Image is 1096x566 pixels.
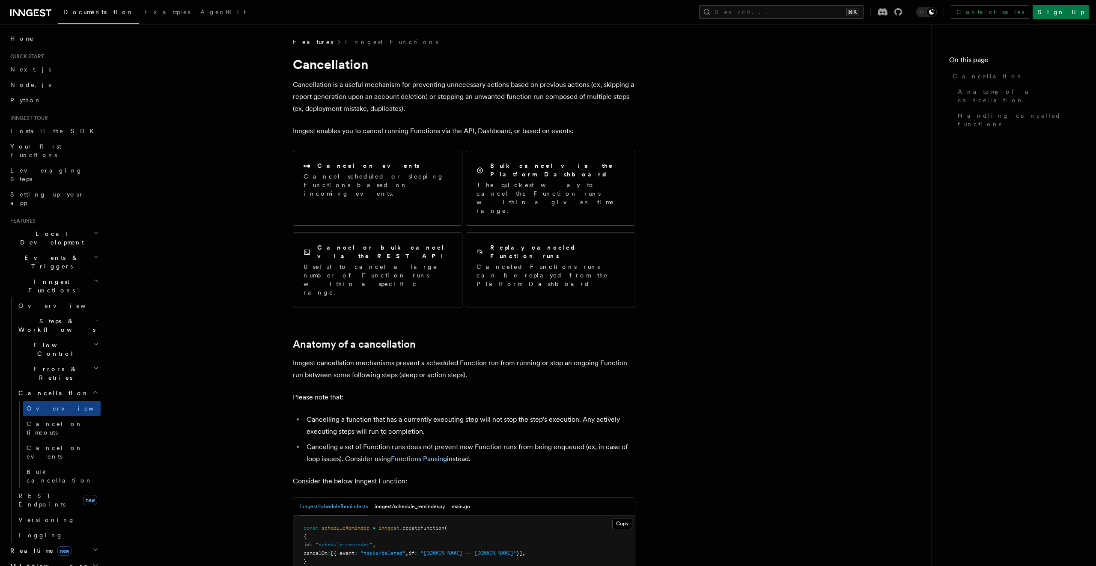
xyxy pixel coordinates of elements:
[7,139,101,163] a: Your first Functions
[7,77,101,92] a: Node.js
[15,337,101,361] button: Flow Control
[452,498,470,515] button: main.go
[15,512,101,527] a: Versioning
[916,7,937,17] button: Toggle dark mode
[304,550,328,556] span: cancelOn
[304,542,310,548] span: id
[304,414,635,438] li: Cancelling a function that has a currently executing step will not stop the step's execution. Any...
[7,277,92,295] span: Inngest Functions
[293,475,635,487] p: Consider the below Inngest Function:
[15,488,101,512] a: REST Endpointsnew
[10,143,61,158] span: Your first Functions
[300,498,368,515] button: inngest/scheduleReminder.ts
[477,262,625,288] p: Canceled Functions runs can be replayed from the Platform Dashboard
[18,516,75,523] span: Versioning
[10,167,83,182] span: Leveraging Steps
[466,151,635,226] a: Bulk cancel via the Platform DashboardThe quickest way to cancel the Function runs within a given...
[951,5,1029,19] a: Contact sales
[304,262,452,297] p: Useful to cancel a large number of Function runs within a specific range.
[18,302,107,309] span: Overview
[293,391,635,403] p: Please note that:
[420,550,516,556] span: "[DOMAIN_NAME] == [DOMAIN_NAME]"
[316,542,372,548] span: "schedule-reminder"
[15,317,95,334] span: Steps & Workflows
[954,108,1079,132] a: Handling cancelled functions
[23,416,101,440] a: Cancel on timeouts
[846,8,858,16] kbd: ⌘K
[27,468,92,484] span: Bulk cancellation
[322,525,369,531] span: scheduleReminder
[15,365,93,382] span: Errors & Retries
[27,405,115,412] span: Overview
[354,550,357,556] span: :
[304,172,452,198] p: Cancel scheduled or sleeping Functions based on incoming events.
[328,550,331,556] span: :
[7,217,36,224] span: Features
[10,81,51,88] span: Node.js
[1033,5,1089,19] a: Sign Up
[490,161,625,179] h2: Bulk cancel via the Platform Dashboard
[317,161,420,170] h2: Cancel on events
[7,298,101,543] div: Inngest Functions
[7,543,101,558] button: Realtimenew
[10,34,34,43] span: Home
[7,123,101,139] a: Install the SDK
[58,3,139,24] a: Documentation
[7,546,71,555] span: Realtime
[612,518,632,529] button: Copy
[378,525,399,531] span: inngest
[405,550,408,556] span: ,
[949,55,1079,69] h4: On this page
[27,420,83,436] span: Cancel on timeouts
[414,550,417,556] span: :
[7,226,101,250] button: Local Development
[15,527,101,543] a: Logging
[304,558,307,564] span: }
[7,115,48,122] span: Inngest tour
[954,84,1079,108] a: Anatomy of a cancellation
[10,191,84,206] span: Setting up your app
[304,533,307,539] span: {
[958,87,1079,104] span: Anatomy of a cancellation
[7,53,44,60] span: Quick start
[15,385,101,401] button: Cancellation
[7,187,101,211] a: Setting up your app
[18,532,63,539] span: Logging
[144,9,190,15] span: Examples
[23,464,101,488] a: Bulk cancellation
[958,111,1079,128] span: Handling cancelled functions
[15,401,101,488] div: Cancellation
[7,274,101,298] button: Inngest Functions
[10,128,99,134] span: Install the SDK
[139,3,195,23] a: Examples
[699,5,864,19] button: Search...⌘K
[7,250,101,274] button: Events & Triggers
[293,57,635,72] h1: Cancellation
[23,401,101,416] a: Overview
[7,163,101,187] a: Leveraging Steps
[372,525,375,531] span: =
[10,97,42,104] span: Python
[391,455,447,463] a: Functions Pausing
[83,495,97,505] span: new
[23,440,101,464] a: Cancel on events
[949,69,1079,84] a: Cancellation
[27,444,83,460] span: Cancel on events
[372,542,375,548] span: ,
[399,525,444,531] span: .createFunction
[304,525,319,531] span: const
[195,3,251,23] a: AgentKit
[57,546,71,556] span: new
[63,9,134,15] span: Documentation
[15,341,93,358] span: Flow Control
[18,492,66,508] span: REST Endpoints
[375,498,445,515] button: inngest/schedule_reminder.py
[953,72,1023,80] span: Cancellation
[331,550,354,556] span: [{ event
[317,243,452,260] h2: Cancel or bulk cancel via the REST API
[408,550,414,556] span: if
[522,550,525,556] span: ,
[293,125,635,137] p: Inngest enables you to cancel running Functions via the API, Dashboard, or based on events:
[15,389,89,397] span: Cancellation
[7,92,101,108] a: Python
